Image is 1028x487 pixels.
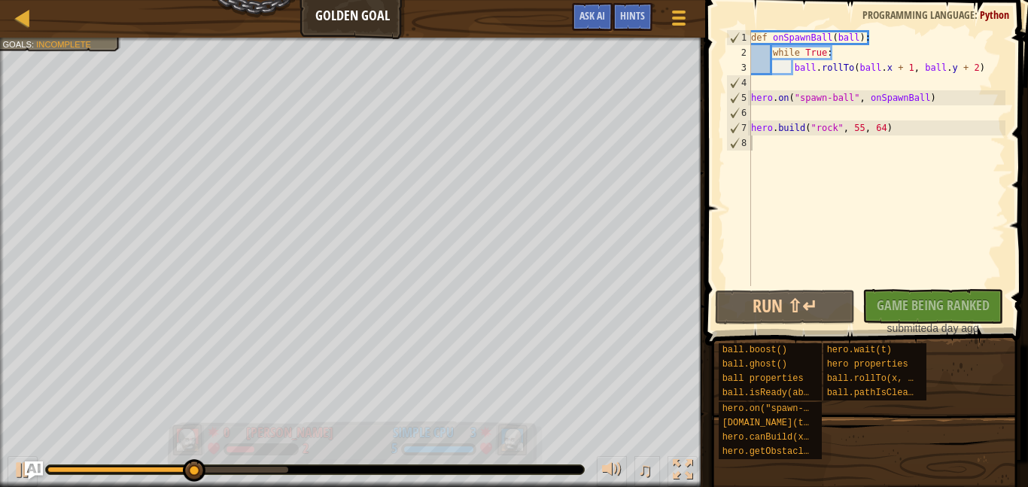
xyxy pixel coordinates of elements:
[495,424,528,455] img: thang_avatar_frame.png
[827,388,946,398] span: ball.pathIsClear(x, y)
[597,456,627,487] button: Adjust volume
[827,345,892,355] span: hero.wait(t)
[727,135,751,151] div: 8
[172,424,205,455] img: thang_avatar_frame.png
[980,8,1009,22] span: Python
[870,321,996,336] div: a day ago
[722,373,804,384] span: ball properties
[461,423,476,437] div: 3
[722,432,826,443] span: hero.canBuild(x, y)
[303,443,309,456] div: 2
[726,45,751,60] div: 2
[722,403,853,414] span: hero.on("spawn-ball", f)
[862,8,975,22] span: Programming language
[722,388,836,398] span: ball.isReady(ability)
[637,458,652,481] span: ♫
[32,39,36,49] span: :
[722,345,787,355] span: ball.boost()
[827,359,908,370] span: hero properties
[827,373,919,384] span: ball.rollTo(x, y)
[722,446,853,457] span: hero.getObstacleAt(x, y)
[975,8,980,22] span: :
[572,3,613,31] button: Ask AI
[393,423,454,443] div: Simple CPU
[579,8,605,23] span: Ask AI
[668,456,698,487] button: Toggle fullscreen
[722,418,858,428] span: [DOMAIN_NAME](type, x, y)
[634,456,660,487] button: ♫
[660,3,698,38] button: Show game menu
[2,39,32,49] span: Goals
[722,359,787,370] span: ball.ghost()
[727,75,751,90] div: 4
[726,60,751,75] div: 3
[620,8,645,23] span: Hints
[8,456,38,487] button: Ctrl + P: Play
[727,105,751,120] div: 6
[715,290,856,324] button: Run ⇧↵
[224,423,239,437] div: 0
[887,322,932,334] span: submitted
[246,423,333,443] div: [PERSON_NAME]
[36,39,91,49] span: Incomplete
[727,120,751,135] div: 7
[25,461,43,479] button: Ask AI
[727,30,751,45] div: 1
[727,90,751,105] div: 5
[391,443,397,456] div: 5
